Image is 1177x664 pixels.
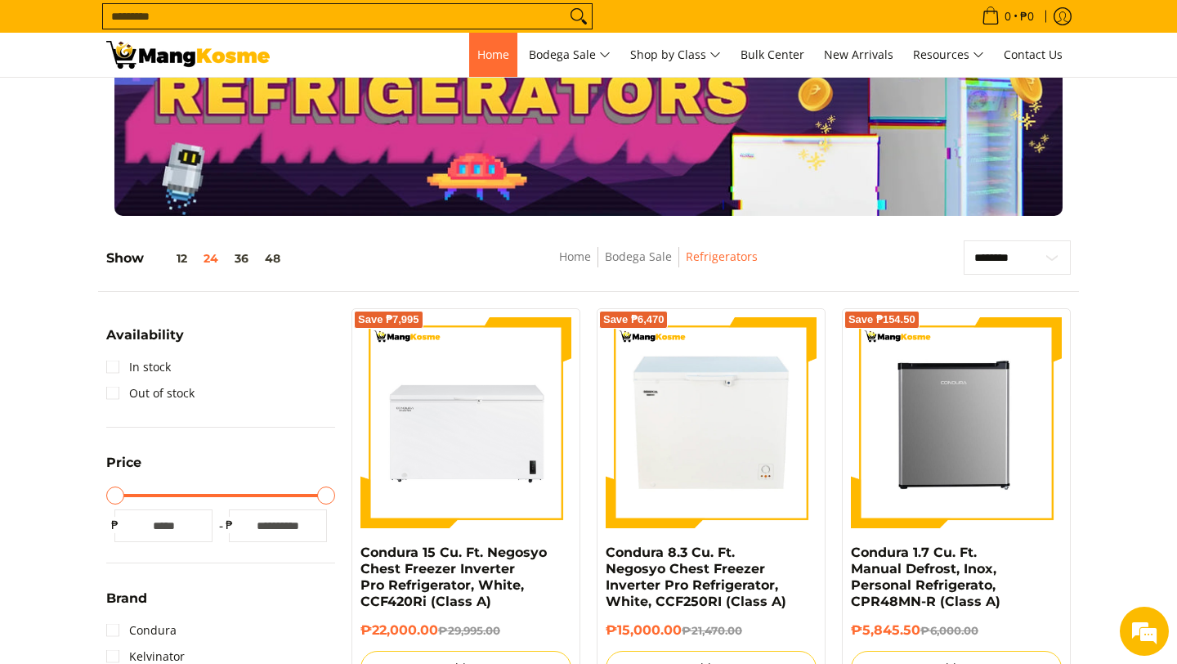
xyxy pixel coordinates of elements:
[824,47,893,62] span: New Arrivals
[239,504,297,526] em: Submit
[106,592,147,605] span: Brand
[816,33,902,77] a: New Arrivals
[469,33,517,77] a: Home
[106,517,123,533] span: ₱
[268,8,307,47] div: Minimize live chat window
[34,206,285,371] span: We are offline. Please leave us a message.
[977,7,1039,25] span: •
[686,249,758,264] a: Refrigerators
[106,329,184,354] summary: Open
[106,456,141,469] span: Price
[106,456,141,482] summary: Open
[286,33,1071,77] nav: Main Menu
[605,249,672,264] a: Bodega Sale
[257,252,289,265] button: 48
[444,247,872,284] nav: Breadcrumbs
[106,329,184,342] span: Availability
[226,252,257,265] button: 36
[8,446,311,504] textarea: Type your message and click 'Submit'
[606,317,817,528] img: Condura 8.3 Cu. Ft. Negosyo Chest Freezer Inverter Pro Refrigerator, White, CCF250RI (Class A)
[221,517,237,533] span: ₱
[529,45,611,65] span: Bodega Sale
[106,592,147,617] summary: Open
[741,47,804,62] span: Bulk Center
[732,33,812,77] a: Bulk Center
[630,45,721,65] span: Shop by Class
[851,545,1000,609] a: Condura 1.7 Cu. Ft. Manual Defrost, Inox, Personal Refrigerato, CPR48MN-R (Class A)
[85,92,275,113] div: Leave a message
[106,380,195,406] a: Out of stock
[360,622,571,639] h6: ₱22,000.00
[106,250,289,267] h5: Show
[358,315,419,325] span: Save ₱7,995
[920,624,978,637] del: ₱6,000.00
[606,622,817,639] h6: ₱15,000.00
[996,33,1071,77] a: Contact Us
[682,624,742,637] del: ₱21,470.00
[905,33,992,77] a: Resources
[1002,11,1014,22] span: 0
[477,47,509,62] span: Home
[106,617,177,644] a: Condura
[566,4,592,29] button: Search
[848,315,915,325] span: Save ₱154.50
[521,33,619,77] a: Bodega Sale
[1018,11,1036,22] span: ₱0
[851,622,1062,639] h6: ₱5,845.50
[913,45,984,65] span: Resources
[360,545,547,609] a: Condura 15 Cu. Ft. Negosyo Chest Freezer Inverter Pro Refrigerator, White, CCF420Ri (Class A)
[438,624,500,637] del: ₱29,995.00
[622,33,729,77] a: Shop by Class
[360,317,571,528] img: Condura 15 Cu. Ft. Negosyo Chest Freezer Inverter Pro Refrigerator, White, CCF420Ri (Class A)
[1004,47,1063,62] span: Contact Us
[606,545,786,609] a: Condura 8.3 Cu. Ft. Negosyo Chest Freezer Inverter Pro Refrigerator, White, CCF250RI (Class A)
[195,252,226,265] button: 24
[603,315,665,325] span: Save ₱6,470
[106,354,171,380] a: In stock
[559,249,591,264] a: Home
[106,41,270,69] img: Bodega Sale Refrigerator l Mang Kosme: Home Appliances Warehouse Sale | Page 3
[144,252,195,265] button: 12
[851,317,1062,528] img: Condura 1.7 Cu. Ft. Manual Defrost, Inox, Personal Refrigerato, CPR48MN-R (Class A)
